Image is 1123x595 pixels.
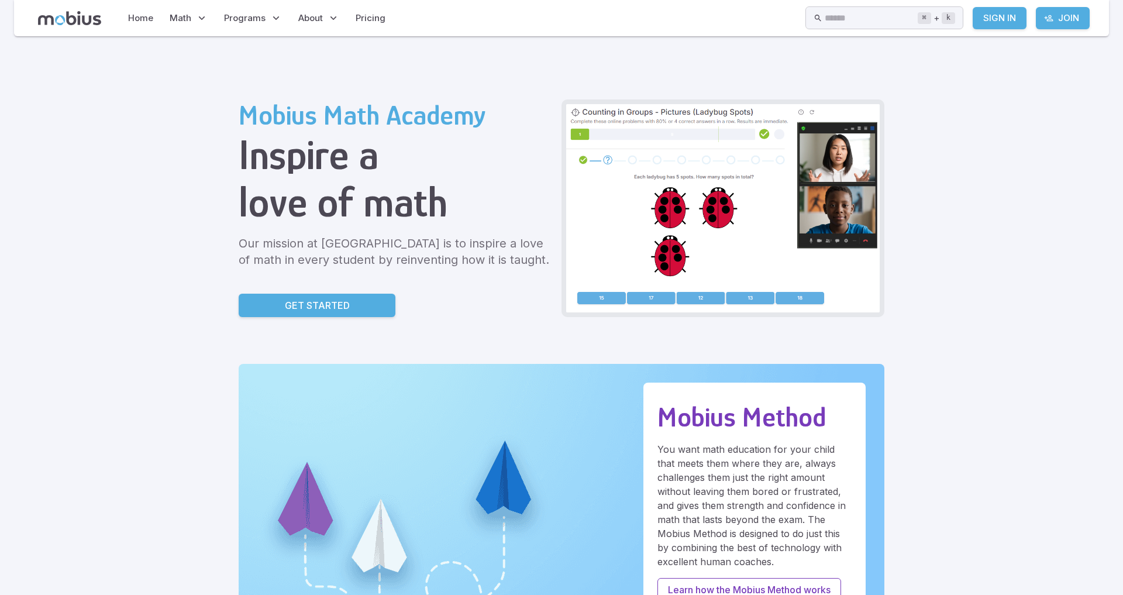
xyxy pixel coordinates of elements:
[170,12,191,25] span: Math
[239,131,552,178] h1: Inspire a
[285,298,350,312] p: Get Started
[1036,7,1090,29] a: Join
[566,104,880,312] img: Grade 2 Class
[973,7,1026,29] a: Sign In
[657,442,852,569] p: You want math education for your child that meets them where they are, always challenges them jus...
[239,99,552,131] h2: Mobius Math Academy
[239,235,552,268] p: Our mission at [GEOGRAPHIC_DATA] is to inspire a love of math in every student by reinventing how...
[239,178,552,226] h1: love of math
[224,12,266,25] span: Programs
[918,12,931,24] kbd: ⌘
[657,401,852,433] h2: Mobius Method
[918,11,955,25] div: +
[239,294,395,317] a: Get Started
[942,12,955,24] kbd: k
[352,5,389,32] a: Pricing
[298,12,323,25] span: About
[125,5,157,32] a: Home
